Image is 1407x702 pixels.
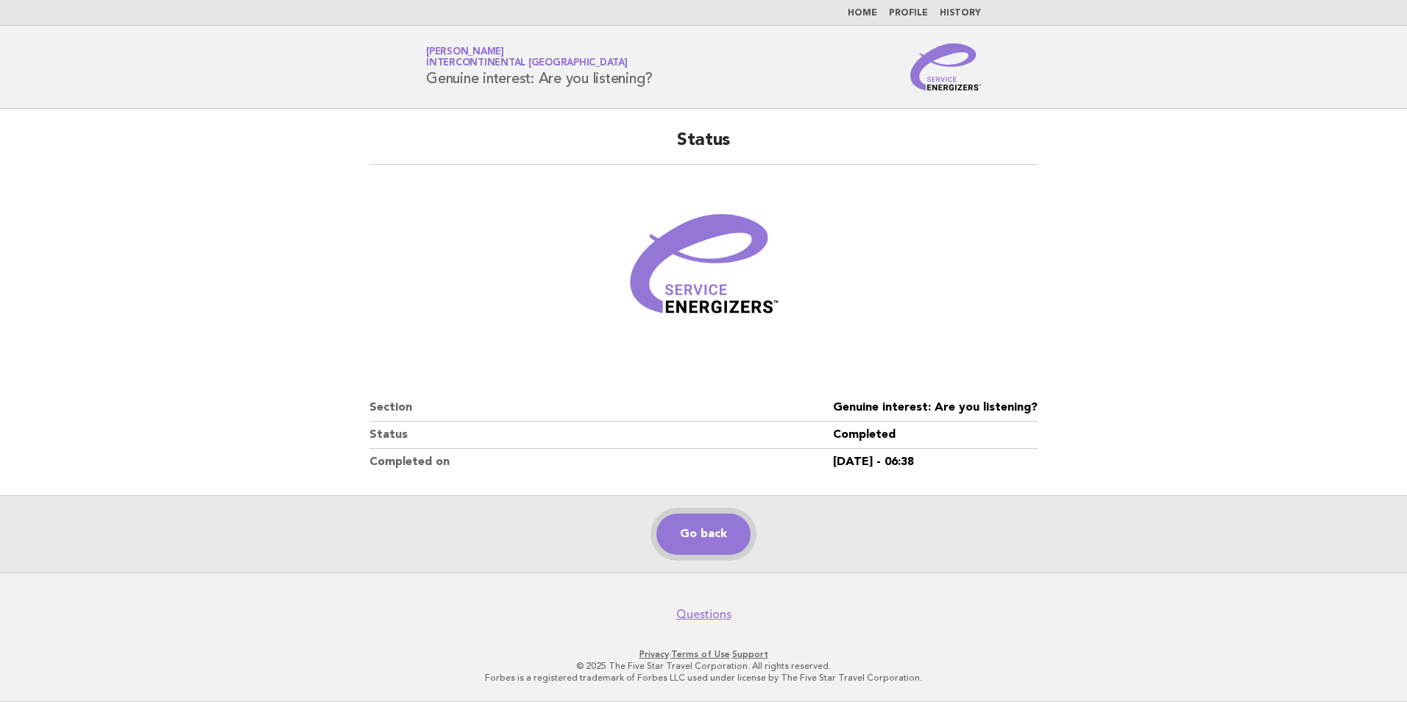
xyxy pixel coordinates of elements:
dd: [DATE] - 06:38 [833,449,1038,475]
a: Privacy [639,649,669,659]
span: InterContinental [GEOGRAPHIC_DATA] [426,59,628,68]
a: Questions [676,607,731,622]
img: Verified [615,182,792,359]
h1: Genuine interest: Are you listening? [426,48,653,86]
p: Forbes is a registered trademark of Forbes LLC used under license by The Five Star Travel Corpora... [253,672,1154,684]
dd: Completed [833,422,1038,449]
a: Terms of Use [671,649,730,659]
a: Go back [656,514,751,555]
dt: Completed on [369,449,833,475]
p: © 2025 The Five Star Travel Corporation. All rights reserved. [253,660,1154,672]
a: Profile [889,9,928,18]
a: [PERSON_NAME]InterContinental [GEOGRAPHIC_DATA] [426,47,628,68]
dt: Status [369,422,833,449]
dd: Genuine interest: Are you listening? [833,394,1038,422]
h2: Status [369,129,1038,165]
a: History [940,9,981,18]
a: Support [732,649,768,659]
img: Service Energizers [910,43,981,91]
p: · · [253,648,1154,660]
a: Home [848,9,877,18]
dt: Section [369,394,833,422]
